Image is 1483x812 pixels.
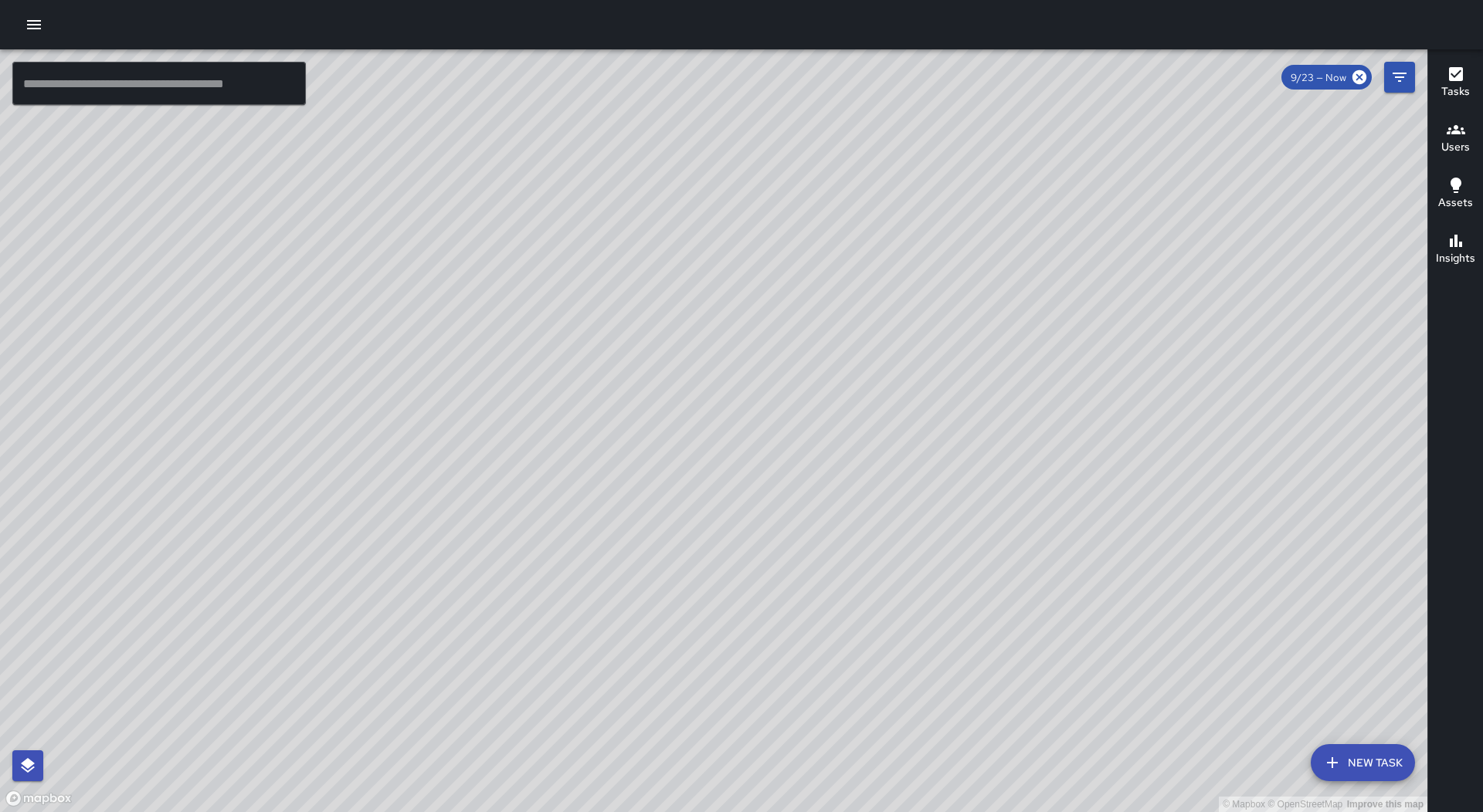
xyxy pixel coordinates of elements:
[1281,65,1372,90] div: 9/23 — Now
[1441,83,1470,100] h6: Tasks
[1428,111,1483,167] button: Users
[1311,744,1415,781] button: New Task
[1441,139,1470,156] h6: Users
[1436,250,1475,267] h6: Insights
[1438,195,1473,211] h6: Assets
[1281,71,1356,84] span: 9/23 — Now
[1428,222,1483,278] button: Insights
[1428,167,1483,222] button: Assets
[1384,62,1415,93] button: Filters
[1428,56,1483,111] button: Tasks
